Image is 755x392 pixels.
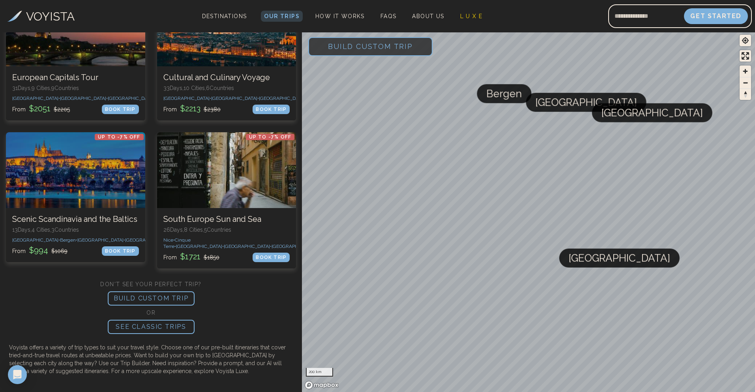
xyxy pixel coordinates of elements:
[304,381,339,390] a: Mapbox homepage
[12,237,60,243] span: [GEOGRAPHIC_DATA] •
[740,88,751,100] button: Reset bearing to north
[51,248,67,254] span: $ 1069
[77,237,125,243] span: [GEOGRAPHIC_DATA] •
[27,104,52,113] span: $ 2051
[27,246,50,255] span: $ 994
[6,132,145,262] a: Scenic Scandinavia and the BalticsUp to -7% OFFScenic Scandinavia and the Baltics13Days,4 Cities,...
[178,104,202,113] span: $ 2213
[7,8,75,25] a: VOYISTA
[12,214,139,224] h3: Scenic Scandinavia and the Baltics
[740,35,751,46] button: Find my location
[163,226,290,234] p: 26 Days, 8 Cities, 5 Countr ies
[259,96,307,101] span: [GEOGRAPHIC_DATA] •
[163,96,211,101] span: [GEOGRAPHIC_DATA] •
[487,84,522,103] span: Bergen
[26,8,75,25] h3: VOYISTA
[178,252,202,261] span: $ 1721
[6,309,296,317] h2: OR
[536,93,637,112] span: [GEOGRAPHIC_DATA]
[253,253,290,262] div: BOOK TRIP
[377,11,400,22] a: FAQs
[601,103,703,122] span: [GEOGRAPHIC_DATA]
[740,66,751,77] button: Zoom in
[608,7,684,26] input: Email address
[740,50,751,62] button: Enter fullscreen
[8,365,27,384] div: Open Intercom Messenger
[211,96,259,101] span: [GEOGRAPHIC_DATA] •
[108,96,155,101] span: [GEOGRAPHIC_DATA] •
[380,13,397,19] span: FAQs
[412,13,444,19] span: About Us
[157,132,296,268] a: South Europe Sun and SeaUp to -7% OFFSouth Europe Sun and Sea26Days,8 Cities,5CountriesNice•Cinqu...
[246,134,295,140] p: Up to -7% OFF
[12,73,139,83] h3: European Capitals Tour
[108,320,195,334] p: SEE CLASSIC TRIPS
[163,237,175,243] span: Nice •
[204,254,219,261] span: $ 1850
[163,251,219,262] p: From
[163,237,191,249] span: Cinque Terre •
[272,244,319,249] span: [GEOGRAPHIC_DATA] •
[163,103,221,114] p: From
[60,237,77,243] span: Bergen •
[306,368,333,377] div: 200 km
[261,11,303,22] a: Our Trips
[102,105,139,114] div: BOOK TRIP
[163,214,290,224] h3: South Europe Sun and Sea
[12,226,139,234] p: 13 Days, 4 Cities, 3 Countr ies
[308,37,433,56] button: Build Custom Trip
[204,106,221,113] span: $ 2380
[125,237,171,243] span: [GEOGRAPHIC_DATA]
[12,245,67,256] p: From
[315,30,425,63] span: Build Custom Trip
[409,11,447,22] a: About Us
[253,105,290,114] div: BOOK TRIP
[12,96,60,101] span: [GEOGRAPHIC_DATA] •
[315,13,365,19] span: How It Works
[740,89,751,100] span: Reset bearing to north
[569,249,670,268] span: [GEOGRAPHIC_DATA]
[102,246,139,256] div: BOOK TRIP
[224,244,272,249] span: [GEOGRAPHIC_DATA] •
[12,103,70,114] p: From
[199,10,250,33] span: Destinations
[176,244,224,249] span: [GEOGRAPHIC_DATA] •
[684,8,748,24] button: Get Started
[312,11,368,22] a: How It Works
[12,84,139,92] p: 31 Days, 9 Cities, 9 Countr ies
[457,11,486,22] a: L U X E
[264,13,300,19] span: Our Trips
[740,77,751,88] button: Zoom out
[7,11,22,22] img: Voyista Logo
[108,291,195,306] p: BUILD CUSTOM TRIP
[6,337,296,375] p: Voyista offers a variety of trip types to suit your travel style. Choose one of our pre-built iti...
[163,84,290,92] p: 33 Days, 10 Cities, 6 Countr ies
[54,106,70,113] span: $ 2205
[60,96,108,101] span: [GEOGRAPHIC_DATA] •
[460,13,483,19] span: L U X E
[6,280,296,288] h2: DON'T SEE YOUR PERFECT TRIP?
[95,134,144,140] p: Up to -7% OFF
[163,73,290,83] h3: Cultural and Culinary Voyage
